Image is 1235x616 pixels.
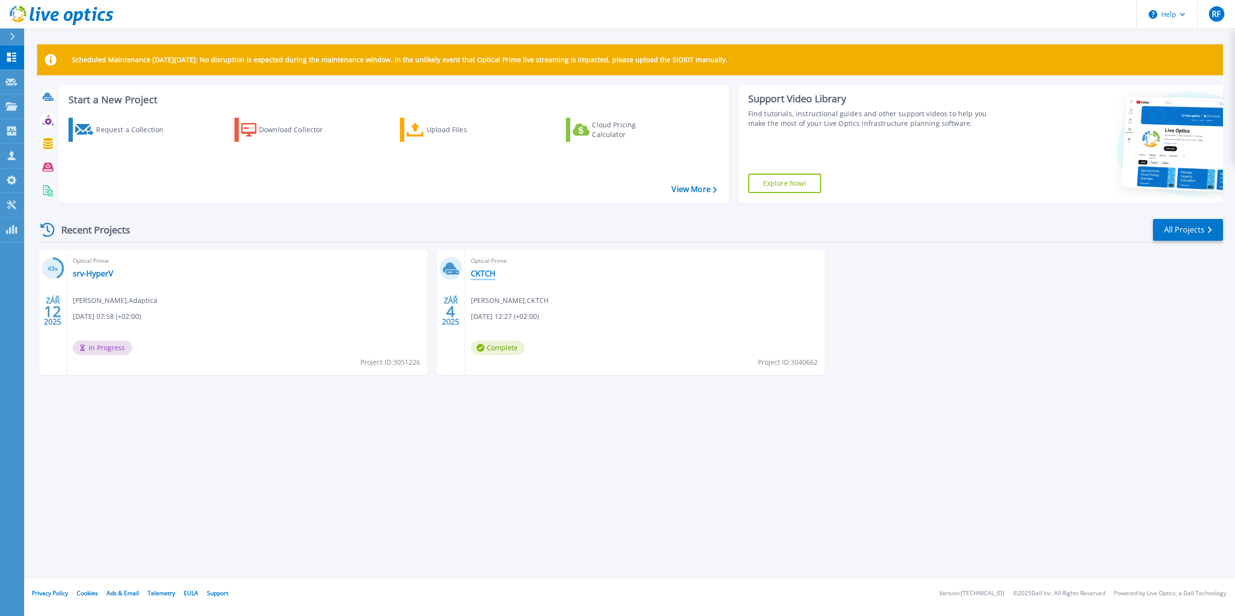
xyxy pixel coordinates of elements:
span: Optical Prime [471,256,820,266]
div: ZÁŘ 2025 [43,294,62,329]
div: Find tutorials, instructional guides and other support videos to help you make the most of your L... [748,109,999,128]
a: CKTCH [471,269,495,278]
span: Complete [471,341,525,355]
a: View More [672,185,716,194]
a: Cookies [77,589,98,597]
div: Cloud Pricing Calculator [592,120,669,139]
li: Powered by Live Optics, a Dell Technology [1114,590,1226,597]
a: Ads & Email [107,589,139,597]
h3: 43 [41,263,64,274]
a: Telemetry [148,589,175,597]
span: [PERSON_NAME] , CKTCH [471,295,549,306]
a: Privacy Policy [32,589,68,597]
div: ZÁŘ 2025 [441,294,460,329]
span: Project ID: 3040662 [758,357,818,368]
a: Upload Files [400,118,508,142]
span: % [55,266,58,272]
span: [DATE] 12:27 (+02:00) [471,311,539,322]
span: 12 [44,307,61,315]
a: EULA [184,589,198,597]
span: [PERSON_NAME] , Adaptica [73,295,157,306]
a: Download Collector [234,118,342,142]
a: Explore Now! [748,174,822,193]
span: Optical Prime [73,256,422,266]
span: Project ID: 3051226 [360,357,420,368]
a: All Projects [1153,219,1223,241]
div: Recent Projects [37,218,143,242]
a: Support [207,589,228,597]
div: Upload Files [426,120,504,139]
div: Request a Collection [96,120,173,139]
li: Version: [TECHNICAL_ID] [939,590,1004,597]
li: © 2025 Dell Inc. All Rights Reserved [1013,590,1105,597]
a: Cloud Pricing Calculator [566,118,673,142]
span: 4 [446,307,455,315]
div: Support Video Library [748,93,999,105]
a: Request a Collection [69,118,176,142]
span: [DATE] 07:58 (+02:00) [73,311,141,322]
h3: Start a New Project [69,95,716,105]
a: srv-HyperV [73,269,113,278]
span: In Progress [73,341,132,355]
div: Download Collector [259,120,336,139]
span: RF [1212,10,1221,18]
p: Scheduled Maintenance [DATE][DATE]: No disruption is expected during the maintenance window. In t... [72,56,727,64]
